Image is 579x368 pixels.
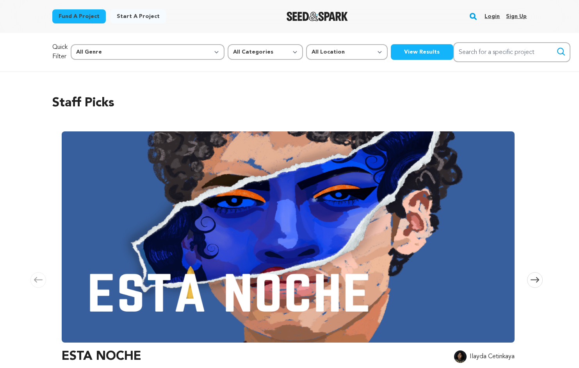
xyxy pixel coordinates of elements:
p: Quick Filter [52,43,68,61]
p: Ilayda Cetinkaya [470,352,515,361]
button: View Results [391,44,453,60]
a: Seed&Spark Homepage [287,12,348,21]
h3: ESTA NOCHE [62,347,141,366]
input: Search for a specific project [453,42,570,62]
h2: Staff Picks [52,94,527,113]
a: Login [485,10,500,23]
a: Sign up [506,10,527,23]
img: ESTA NOCHE image [62,131,515,343]
a: Fund a project [52,9,106,23]
img: 2560246e7f205256.jpg [454,350,467,363]
img: Seed&Spark Logo Dark Mode [287,12,348,21]
a: Start a project [110,9,166,23]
